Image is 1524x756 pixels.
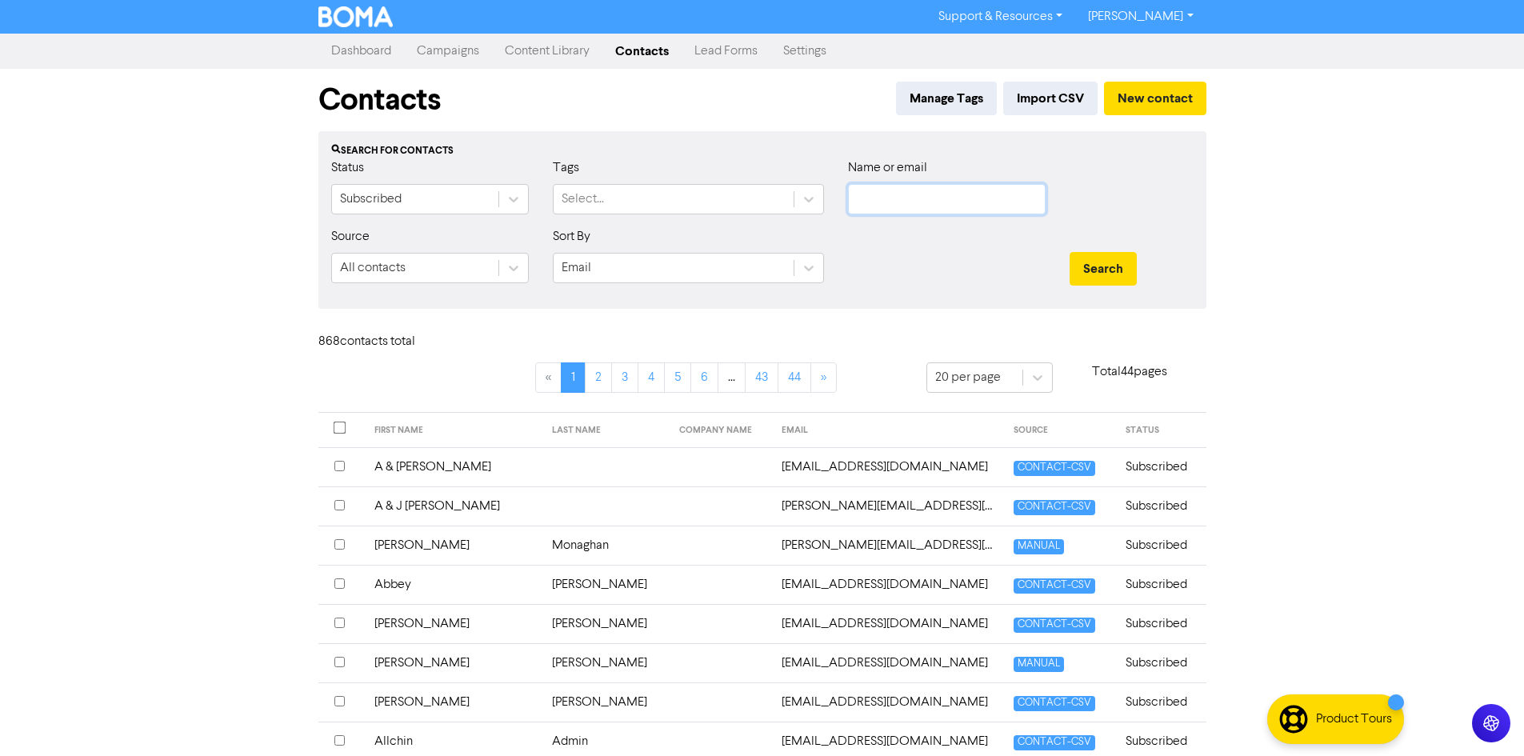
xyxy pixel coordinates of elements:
th: EMAIL [772,413,1003,448]
td: A & [PERSON_NAME] [365,447,542,486]
td: ablackwood@neerimhealth.org.au [772,604,1003,643]
th: SOURCE [1004,413,1116,448]
button: Import CSV [1003,82,1098,115]
td: aaron.galloway@hotmail.com [772,486,1003,526]
th: LAST NAME [542,413,670,448]
label: Sort By [553,227,590,246]
td: Subscribed [1116,447,1206,486]
a: Campaigns [404,35,492,67]
a: Dashboard [318,35,404,67]
div: Subscribed [340,190,402,209]
a: Page 6 [690,362,718,393]
span: CONTACT-CSV [1014,461,1095,476]
div: 20 per page [935,368,1001,387]
img: BOMA Logo [318,6,394,27]
a: Content Library [492,35,602,67]
td: A & J [PERSON_NAME] [365,486,542,526]
a: Page 2 [585,362,612,393]
td: Subscribed [1116,486,1206,526]
span: CONTACT-CSV [1014,735,1095,750]
a: Page 3 [611,362,638,393]
span: MANUAL [1014,539,1064,554]
td: [PERSON_NAME] [365,643,542,682]
a: Page 5 [664,362,691,393]
th: FIRST NAME [365,413,542,448]
td: acarroll1702@gmail.com [772,643,1003,682]
td: [PERSON_NAME] [365,526,542,565]
a: Settings [770,35,839,67]
td: [PERSON_NAME] [542,604,670,643]
a: Lead Forms [682,35,770,67]
h1: Contacts [318,82,441,118]
th: STATUS [1116,413,1206,448]
td: Monaghan [542,526,670,565]
td: Subscribed [1116,682,1206,722]
label: Name or email [848,158,927,178]
a: Page 44 [778,362,811,393]
div: Search for contacts [331,144,1194,158]
span: CONTACT-CSV [1014,618,1095,633]
div: All contacts [340,258,406,278]
iframe: Chat Widget [1444,679,1524,756]
td: Subscribed [1116,565,1206,604]
a: [PERSON_NAME] [1075,4,1206,30]
td: [PERSON_NAME] [542,565,670,604]
button: New contact [1104,82,1206,115]
button: Search [1070,252,1137,286]
th: COMPANY NAME [670,413,772,448]
span: CONTACT-CSV [1014,500,1095,515]
div: Email [562,258,591,278]
a: Support & Resources [926,4,1075,30]
td: [PERSON_NAME] [542,682,670,722]
h6: 868 contact s total [318,334,446,350]
span: MANUAL [1014,657,1064,672]
a: » [810,362,837,393]
td: Abbey [365,565,542,604]
span: CONTACT-CSV [1014,578,1095,594]
a: Contacts [602,35,682,67]
td: Subscribed [1116,604,1206,643]
span: CONTACT-CSV [1014,696,1095,711]
td: accounts@888traffic.com.au [772,682,1003,722]
a: Page 4 [638,362,665,393]
div: Select... [562,190,604,209]
td: [PERSON_NAME] [365,682,542,722]
td: [PERSON_NAME] [542,643,670,682]
td: aaron@steadycare.com.au [772,526,1003,565]
a: Page 43 [745,362,778,393]
td: aandkportercartage@gmail.com [772,447,1003,486]
button: Manage Tags [896,82,997,115]
p: Total 44 pages [1053,362,1206,382]
td: Subscribed [1116,526,1206,565]
td: abbey@hrsorted.com.au [772,565,1003,604]
td: [PERSON_NAME] [365,604,542,643]
td: Subscribed [1116,643,1206,682]
label: Status [331,158,364,178]
label: Source [331,227,370,246]
label: Tags [553,158,579,178]
a: Page 1 is your current page [561,362,586,393]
